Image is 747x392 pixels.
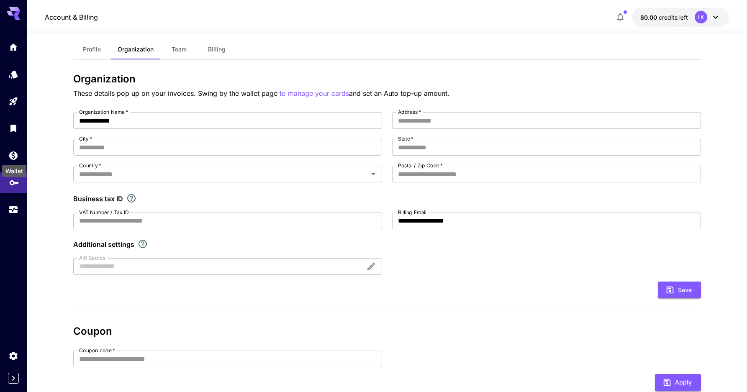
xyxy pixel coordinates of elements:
button: Open [367,168,379,180]
label: Coupon code [79,347,115,354]
label: AIR Source [79,254,105,261]
button: Apply [655,374,701,391]
button: Expand sidebar [8,373,19,384]
div: Library [8,123,18,133]
svg: If you are a business tax registrant, please enter your business tax ID here. [126,193,136,203]
a: Account & Billing [45,12,98,22]
p: Business tax ID [73,194,123,204]
button: to manage your cards [280,88,349,99]
span: Team [172,46,187,53]
label: VAT Number / Tax ID [79,209,129,216]
div: Models [8,69,18,79]
label: City [79,135,92,142]
p: Additional settings [73,239,134,249]
div: Home [8,42,18,52]
div: API Keys [9,175,19,185]
div: Usage [8,205,18,215]
h3: Coupon [73,325,701,337]
div: Playground [8,96,18,107]
label: Country [79,162,101,169]
button: $0.00LK [632,8,729,27]
label: Postal / Zip Code [398,162,443,169]
nav: breadcrumb [45,12,98,22]
label: Address [398,108,421,115]
span: $0.00 [640,14,659,21]
label: Billing Email [398,209,426,216]
h3: Organization [73,73,701,85]
div: Wallet [2,165,26,177]
div: Wallet [8,148,18,158]
div: $0.00 [640,13,688,22]
span: Billing [208,46,226,53]
label: Organization Name [79,108,128,115]
span: credits left [659,14,688,21]
button: Save [658,282,701,299]
span: These details pop up on your invoices. Swing by the wallet page [73,89,280,97]
div: Settings [8,351,18,361]
div: LK [695,11,707,23]
span: Organization [118,46,154,53]
span: Profile [83,46,101,53]
label: State [398,135,413,142]
svg: Explore additional customization settings [138,239,148,249]
span: and set an Auto top-up amount. [349,89,449,97]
